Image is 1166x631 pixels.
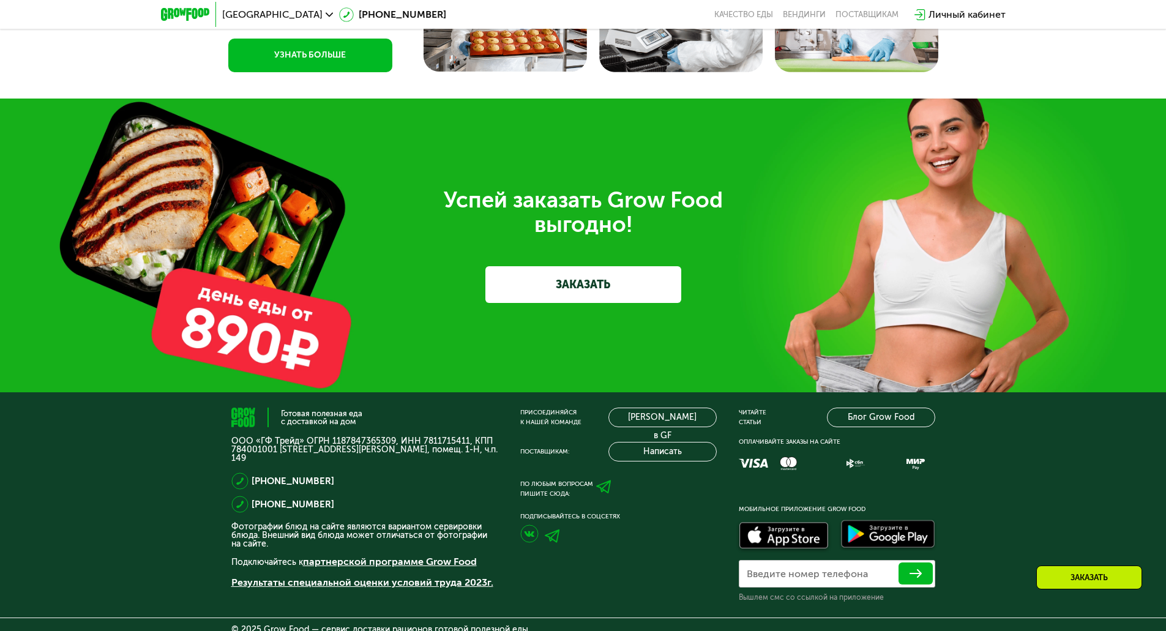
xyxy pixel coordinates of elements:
[739,592,935,602] div: Вышлем смс со ссылкой на приложение
[303,556,477,567] a: партнерской программе Grow Food
[520,408,581,427] div: Присоединяйся к нашей команде
[929,7,1006,22] div: Личный кабинет
[747,570,868,577] label: Введите номер телефона
[252,474,334,488] a: [PHONE_NUMBER]
[231,523,498,548] p: Фотографии блюд на сайте являются вариантом сервировки блюда. Внешний вид блюда может отличаться ...
[281,409,362,425] div: Готовая полезная еда с доставкой на дом
[608,442,717,461] button: Написать
[520,447,569,457] div: Поставщикам:
[714,10,773,20] a: Качество еды
[228,39,392,72] a: УЗНАТЬ БОЛЬШЕ
[838,518,938,553] img: Доступно в Google Play
[739,504,935,514] div: Мобильное приложение Grow Food
[1036,566,1142,589] div: Заказать
[739,408,766,427] div: Читайте статьи
[222,10,323,20] span: [GEOGRAPHIC_DATA]
[485,266,681,303] a: ЗАКАЗАТЬ
[231,554,498,569] p: Подключайтесь к
[252,497,334,512] a: [PHONE_NUMBER]
[231,577,493,588] a: Результаты специальной оценки условий труда 2023г.
[339,7,446,22] a: [PHONE_NUMBER]
[783,10,826,20] a: Вендинги
[827,408,935,427] a: Блог Grow Food
[835,10,899,20] div: поставщикам
[520,512,717,521] div: Подписывайтесь в соцсетях
[520,479,593,499] div: По любым вопросам пишите сюда:
[241,188,926,237] div: Успей заказать Grow Food выгодно!
[608,408,717,427] a: [PERSON_NAME] в GF
[739,437,935,447] div: Оплачивайте заказы на сайте
[231,437,498,463] p: ООО «ГФ Трейд» ОГРН 1187847365309, ИНН 7811715411, КПП 784001001 [STREET_ADDRESS][PERSON_NAME], п...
